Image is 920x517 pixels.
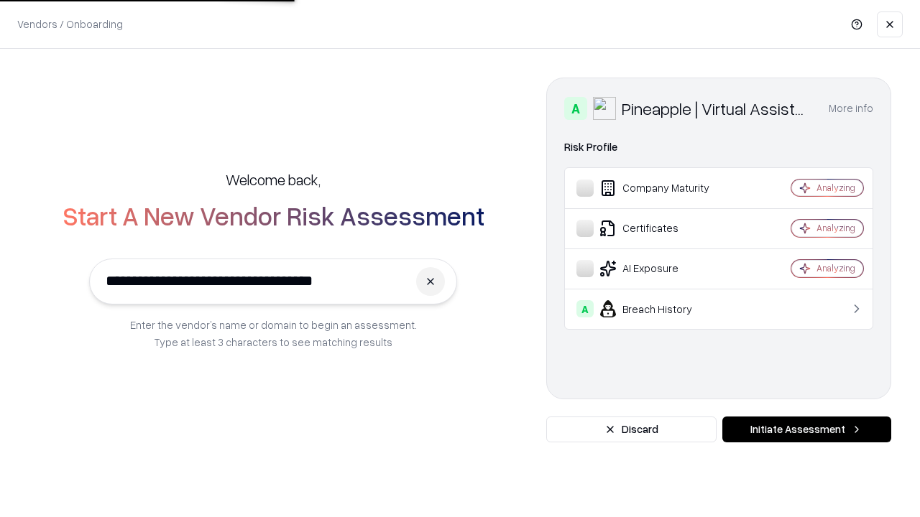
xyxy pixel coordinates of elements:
[816,262,855,274] div: Analyzing
[130,316,417,350] p: Enter the vendor’s name or domain to begin an assessment. Type at least 3 characters to see match...
[816,222,855,234] div: Analyzing
[622,97,811,120] div: Pineapple | Virtual Assistant Agency
[593,97,616,120] img: Pineapple | Virtual Assistant Agency
[576,180,748,197] div: Company Maturity
[564,139,873,156] div: Risk Profile
[576,260,748,277] div: AI Exposure
[63,201,484,230] h2: Start A New Vendor Risk Assessment
[722,416,891,442] button: Initiate Assessment
[564,97,587,120] div: A
[576,300,594,317] div: A
[829,96,873,121] button: More info
[576,300,748,317] div: Breach History
[816,182,855,194] div: Analyzing
[226,169,321,190] h5: Welcome back,
[17,17,123,32] p: Vendors / Onboarding
[546,416,717,442] button: Discard
[576,220,748,237] div: Certificates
